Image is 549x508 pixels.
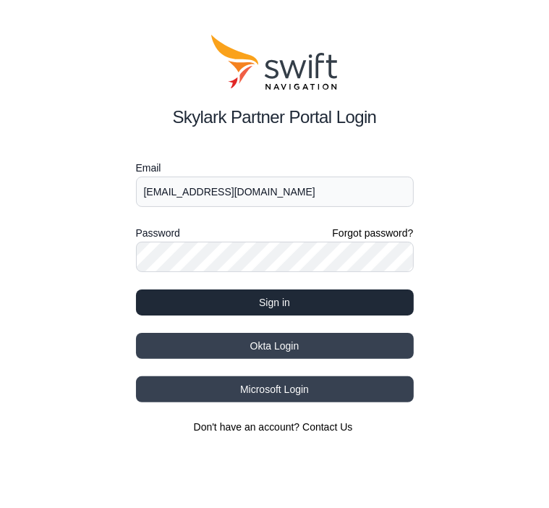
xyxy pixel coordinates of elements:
[136,224,180,242] label: Password
[136,420,414,434] section: Don't have an account?
[136,333,414,359] button: Okta Login
[136,159,414,177] label: Email
[136,376,414,402] button: Microsoft Login
[136,289,414,316] button: Sign in
[332,226,413,240] a: Forgot password?
[302,421,352,433] a: Contact Us
[136,104,414,130] h2: Skylark Partner Portal Login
